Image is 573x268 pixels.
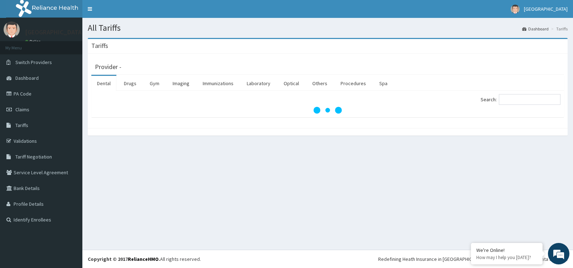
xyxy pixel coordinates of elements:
a: Imaging [167,76,195,91]
a: Immunizations [197,76,239,91]
footer: All rights reserved. [82,250,573,268]
a: Drugs [118,76,142,91]
a: Online [25,39,42,44]
a: Procedures [335,76,372,91]
span: Tariffs [15,122,28,128]
h3: Provider - [95,64,121,70]
img: User Image [511,5,520,14]
a: Gym [144,76,165,91]
a: Laboratory [241,76,276,91]
a: Dashboard [522,26,549,32]
a: Optical [278,76,305,91]
span: Switch Providers [15,59,52,65]
div: Redefining Heath Insurance in [GEOGRAPHIC_DATA] using Telemedicine and Data Science! [378,255,568,263]
span: Tariff Negotiation [15,154,52,160]
p: How may I help you today? [476,254,537,260]
div: We're Online! [476,247,537,253]
p: [GEOGRAPHIC_DATA] [25,29,84,35]
input: Search: [499,94,560,105]
h3: Tariffs [91,43,108,49]
li: Tariffs [549,26,568,32]
a: Spa [374,76,393,91]
a: Others [307,76,333,91]
strong: Copyright © 2017 . [88,256,160,262]
span: Dashboard [15,75,39,81]
label: Search: [481,94,560,105]
a: Dental [91,76,116,91]
svg: audio-loading [313,96,342,125]
img: User Image [4,21,20,38]
span: Claims [15,106,29,113]
span: [GEOGRAPHIC_DATA] [524,6,568,12]
h1: All Tariffs [88,23,568,33]
a: RelianceHMO [128,256,159,262]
